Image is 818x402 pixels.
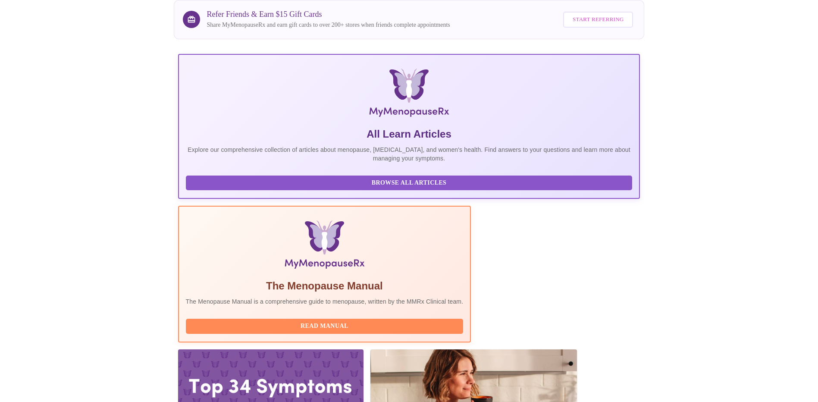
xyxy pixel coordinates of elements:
[186,127,633,141] h5: All Learn Articles
[186,319,464,334] button: Read Manual
[573,15,624,25] span: Start Referring
[186,279,464,293] h5: The Menopause Manual
[561,7,635,32] a: Start Referring
[194,321,455,332] span: Read Manual
[207,10,450,19] h3: Refer Friends & Earn $15 Gift Cards
[186,297,464,306] p: The Menopause Manual is a comprehensive guide to menopause, written by the MMRx Clinical team.
[255,69,563,120] img: MyMenopauseRx Logo
[186,145,633,163] p: Explore our comprehensive collection of articles about menopause, [MEDICAL_DATA], and women's hea...
[186,179,635,186] a: Browse All Articles
[230,220,419,272] img: Menopause Manual
[186,322,466,329] a: Read Manual
[186,176,633,191] button: Browse All Articles
[194,178,624,188] span: Browse All Articles
[207,21,450,29] p: Share MyMenopauseRx and earn gift cards to over 200+ stores when friends complete appointments
[563,12,633,28] button: Start Referring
